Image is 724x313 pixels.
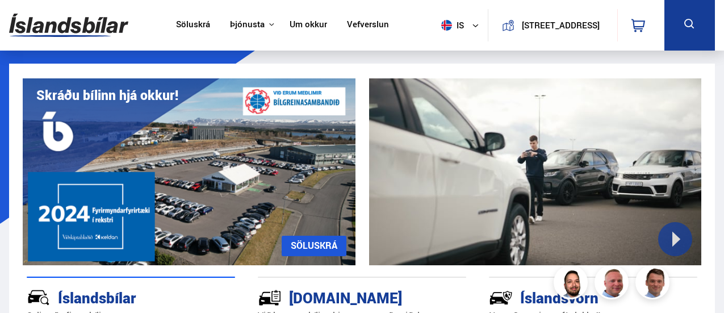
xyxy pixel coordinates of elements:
[555,267,589,301] img: nhp88E3Fdnt1Opn2.png
[519,20,602,30] button: [STREET_ADDRESS]
[23,78,355,265] img: eKx6w-_Home_640_.png
[290,19,327,31] a: Um okkur
[282,236,346,256] a: SÖLUSKRÁ
[9,7,128,44] img: G0Ugv5HjCgRt.svg
[489,286,513,310] img: -Svtn6bYgwAsiwNX.svg
[176,19,210,31] a: Söluskrá
[230,19,265,30] button: Þjónusta
[437,9,488,42] button: is
[441,20,452,31] img: svg+xml;base64,PHN2ZyB4bWxucz0iaHR0cDovL3d3dy53My5vcmcvMjAwMC9zdmciIHdpZHRoPSI1MTIiIGhlaWdodD0iNT...
[489,287,657,307] div: Íslandsvörn
[36,87,178,103] h1: Skráðu bílinn hjá okkur!
[27,287,195,307] div: Íslandsbílar
[495,9,610,41] a: [STREET_ADDRESS]
[258,287,426,307] div: [DOMAIN_NAME]
[437,20,465,31] span: is
[27,286,51,310] img: JRvxyua_JYH6wB4c.svg
[347,19,389,31] a: Vefverslun
[258,286,282,310] img: tr5P-W3DuiFaO7aO.svg
[637,267,671,301] img: FbJEzSuNWCJXmdc-.webp
[596,267,630,301] img: siFngHWaQ9KaOqBr.png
